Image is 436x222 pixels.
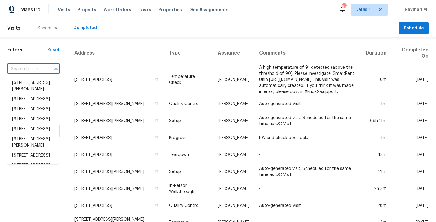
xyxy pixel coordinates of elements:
[74,64,164,95] td: [STREET_ADDRESS]
[164,197,213,214] td: Quality Control
[21,7,41,13] span: Maestro
[213,163,254,180] td: [PERSON_NAME]
[7,114,59,124] li: [STREET_ADDRESS]
[391,112,429,129] td: [DATE]
[254,129,361,146] td: PW and check pool lock.
[213,146,254,163] td: [PERSON_NAME]
[391,129,429,146] td: [DATE]
[213,129,254,146] td: [PERSON_NAME]
[7,47,47,53] h1: Filters
[254,42,361,64] th: Comments
[213,42,254,64] th: Assignee
[154,135,159,140] button: Copy Address
[164,146,213,163] td: Teardown
[391,64,429,95] td: [DATE]
[391,42,429,64] th: Completed On
[164,180,213,197] td: In-Person Walkthrough
[361,163,391,180] td: 21m
[213,64,254,95] td: [PERSON_NAME]
[361,112,391,129] td: 69h 11m
[189,7,229,13] span: Geo Assignments
[7,94,59,104] li: [STREET_ADDRESS]
[74,95,164,112] td: [STREET_ADDRESS][PERSON_NAME]
[213,95,254,112] td: [PERSON_NAME]
[391,163,429,180] td: [DATE]
[164,42,213,64] th: Type
[154,152,159,157] button: Copy Address
[164,95,213,112] td: Quality Control
[74,180,164,197] td: [STREET_ADDRESS][PERSON_NAME]
[52,65,60,74] button: Close
[391,197,429,214] td: [DATE]
[342,4,346,10] div: 66
[164,64,213,95] td: Temperature Check
[154,77,159,82] button: Copy Address
[7,134,59,151] li: [STREET_ADDRESS][PERSON_NAME]
[361,197,391,214] td: 28m
[7,161,59,171] li: [STREET_ADDRESS]
[7,78,59,94] li: [STREET_ADDRESS][PERSON_NAME]
[154,118,159,123] button: Copy Address
[213,112,254,129] td: [PERSON_NAME]
[7,151,59,161] li: [STREET_ADDRESS]
[164,129,213,146] td: Progress
[404,25,424,32] span: Schedule
[7,22,21,35] span: Visits
[158,7,182,13] span: Properties
[73,25,97,31] div: Completed
[254,95,361,112] td: Auto-generated Visit
[7,124,59,134] li: [STREET_ADDRESS]
[58,7,70,13] span: Visits
[254,180,361,197] td: -
[164,112,213,129] td: Setup
[356,7,374,13] span: Dallas + 1
[74,163,164,180] td: [STREET_ADDRESS][PERSON_NAME]
[74,112,164,129] td: [STREET_ADDRESS][PERSON_NAME]
[361,129,391,146] td: 1m
[399,22,429,35] button: Schedule
[361,42,391,64] th: Duration
[361,146,391,163] td: 13m
[361,64,391,95] td: 16m
[391,95,429,112] td: [DATE]
[38,25,59,31] div: Scheduled
[361,180,391,197] td: 2h 3m
[7,65,43,74] input: Search for an address...
[391,180,429,197] td: [DATE]
[74,197,164,214] td: [STREET_ADDRESS]
[154,101,159,106] button: Copy Address
[254,197,361,214] td: Auto-generated Visit
[254,163,361,180] td: Auto-generated visit. Scheduled for the same time as QC Visit.
[47,47,60,53] div: Reset
[164,163,213,180] td: Setup
[254,112,361,129] td: Auto-generated visit. Scheduled for the same time as QC Visit.
[254,146,361,163] td: -
[254,64,361,95] td: A high temperature of 91 detected (above the threshold of 90). Please investigate. SmartRent Unit...
[213,197,254,214] td: [PERSON_NAME]
[138,8,151,12] span: Tasks
[154,203,159,208] button: Copy Address
[78,7,96,13] span: Projects
[154,169,159,174] button: Copy Address
[402,7,427,13] span: Ravihari M
[74,129,164,146] td: [STREET_ADDRESS]
[361,95,391,112] td: 1m
[213,180,254,197] td: [PERSON_NAME]
[7,104,59,114] li: [STREET_ADDRESS]
[74,146,164,163] td: [STREET_ADDRESS]
[154,186,159,191] button: Copy Address
[391,146,429,163] td: [DATE]
[104,7,131,13] span: Work Orders
[74,42,164,64] th: Address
